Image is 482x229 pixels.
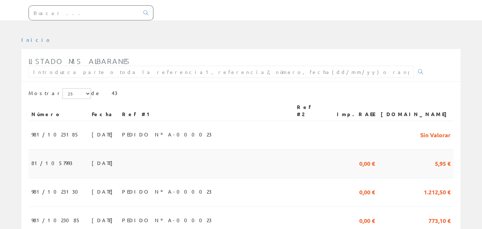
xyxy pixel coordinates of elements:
span: PEDIDO Nº A-000023 [122,128,212,140]
th: Imp.RAEE [324,101,378,121]
span: 1.212,50 € [424,185,451,198]
span: Listado mis albaranes [29,57,130,65]
span: [DATE] [92,214,116,226]
a: Inicio [21,36,52,43]
span: 981/1023085 [31,214,81,226]
th: Ref #2 [294,101,324,121]
span: [DATE] [92,185,116,198]
div: de 43 [29,88,453,101]
input: Introduzca parte o toda la referencia1, referencia2, número, fecha(dd/mm/yy) o rango de fechas(dd... [29,66,414,78]
span: 0,00 € [359,185,375,198]
th: Ref #1 [119,101,294,121]
th: Número [29,101,89,121]
span: 81/1057993 [31,157,72,169]
select: Mostrar [62,88,91,99]
span: 5,95 € [435,157,451,169]
th: [DOMAIN_NAME] [378,101,453,121]
input: Buscar ... [29,6,139,20]
span: [DATE] [92,157,116,169]
span: Sin Valorar [420,128,451,140]
span: 773,10 € [428,214,451,226]
th: Fecha [89,101,119,121]
span: PEDIDO Nº A-000023 [122,185,212,198]
span: PEDIDO Nº A-000023 [122,214,212,226]
span: 0,00 € [359,214,375,226]
span: [DATE] [92,128,116,140]
label: Mostrar [29,88,91,99]
span: 0,00 € [359,157,375,169]
span: 981/1023185 [31,128,79,140]
span: 981/1023130 [31,185,82,198]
